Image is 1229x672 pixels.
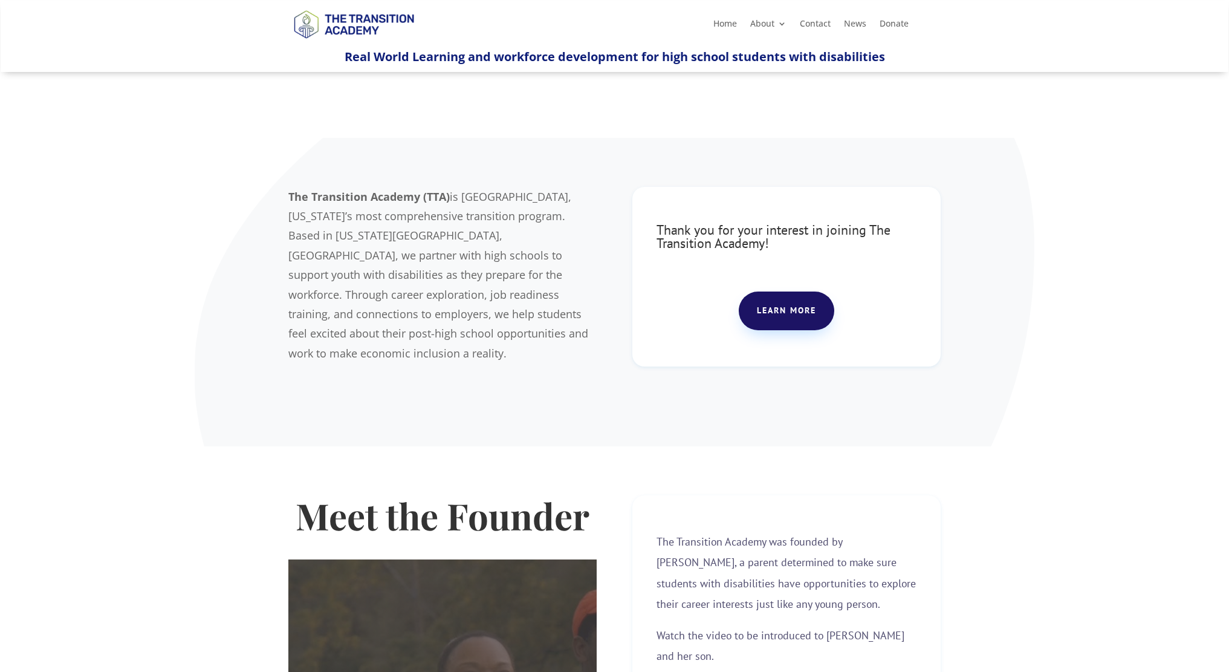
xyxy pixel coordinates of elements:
a: News [844,19,866,33]
b: The Transition Academy (TTA) [288,189,450,204]
a: Home [713,19,737,33]
a: Donate [880,19,909,33]
a: Contact [800,19,831,33]
p: The Transition Academy was founded by [PERSON_NAME], a parent determined to make sure students wi... [657,532,916,625]
img: TTA Brand_TTA Primary Logo_Horizontal_Light BG [288,2,419,45]
span: Real World Learning and workforce development for high school students with disabilities [345,48,885,65]
span: Thank you for your interest in joining The Transition Academy! [657,221,890,252]
span: is [GEOGRAPHIC_DATA], [US_STATE]’s most comprehensive transition program. Based in [US_STATE][GEO... [288,189,588,360]
a: Logo-Noticias [288,36,419,48]
a: About [750,19,786,33]
span: Watch the video to be introduced to [PERSON_NAME] and her son. [657,628,904,663]
strong: Meet the Founder [296,491,589,540]
a: Learn more [739,292,834,330]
